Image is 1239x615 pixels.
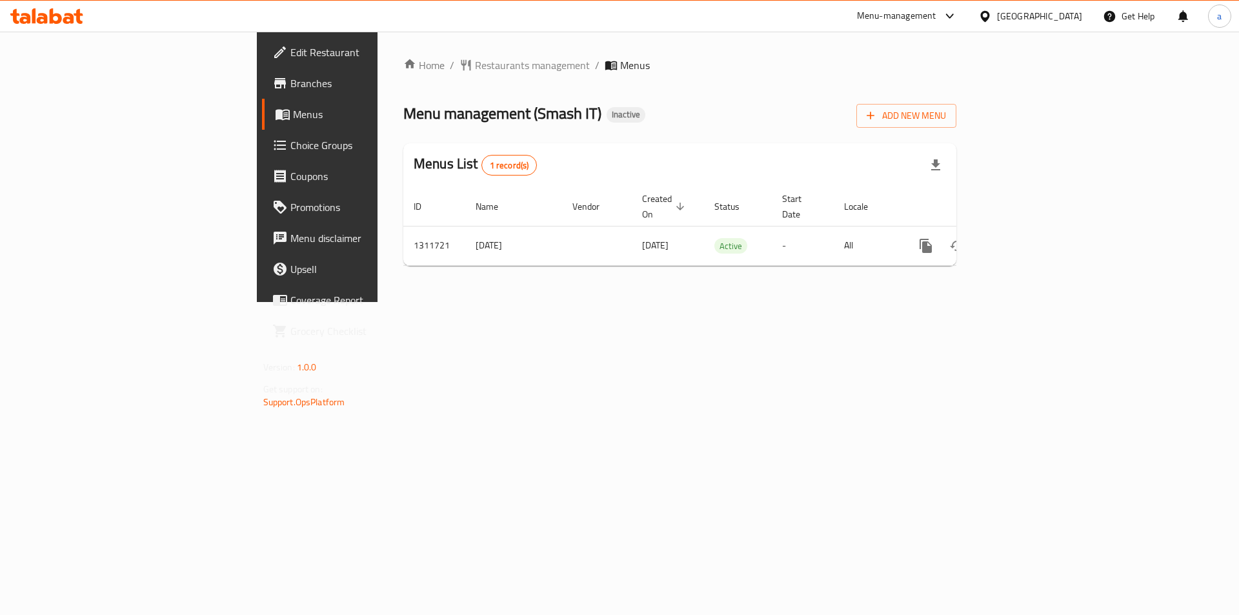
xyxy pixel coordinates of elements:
[293,106,454,122] span: Menus
[607,109,645,120] span: Inactive
[262,68,464,99] a: Branches
[262,37,464,68] a: Edit Restaurant
[290,323,454,339] span: Grocery Checklist
[262,254,464,285] a: Upsell
[856,104,956,128] button: Add New Menu
[262,99,464,130] a: Menus
[772,226,834,265] td: -
[1217,9,1222,23] span: a
[867,108,946,124] span: Add New Menu
[414,154,537,176] h2: Menus List
[290,76,454,91] span: Branches
[595,57,599,73] li: /
[714,199,756,214] span: Status
[414,199,438,214] span: ID
[572,199,616,214] span: Vendor
[262,223,464,254] a: Menu disclaimer
[297,359,317,376] span: 1.0.0
[290,168,454,184] span: Coupons
[290,137,454,153] span: Choice Groups
[476,199,515,214] span: Name
[465,226,562,265] td: [DATE]
[290,261,454,277] span: Upsell
[642,191,689,222] span: Created On
[642,237,669,254] span: [DATE]
[620,57,650,73] span: Menus
[290,199,454,215] span: Promotions
[403,99,601,128] span: Menu management ( Smash IT )
[857,8,936,24] div: Menu-management
[942,230,972,261] button: Change Status
[714,238,747,254] div: Active
[607,107,645,123] div: Inactive
[900,187,1045,227] th: Actions
[263,394,345,410] a: Support.OpsPlatform
[834,226,900,265] td: All
[262,192,464,223] a: Promotions
[263,359,295,376] span: Version:
[997,9,1082,23] div: [GEOGRAPHIC_DATA]
[262,316,464,347] a: Grocery Checklist
[911,230,942,261] button: more
[475,57,590,73] span: Restaurants management
[290,292,454,308] span: Coverage Report
[920,150,951,181] div: Export file
[290,230,454,246] span: Menu disclaimer
[482,159,537,172] span: 1 record(s)
[290,45,454,60] span: Edit Restaurant
[403,187,1045,266] table: enhanced table
[262,161,464,192] a: Coupons
[714,239,747,254] span: Active
[459,57,590,73] a: Restaurants management
[263,381,323,398] span: Get support on:
[262,130,464,161] a: Choice Groups
[844,199,885,214] span: Locale
[403,57,956,73] nav: breadcrumb
[481,155,538,176] div: Total records count
[262,285,464,316] a: Coverage Report
[782,191,818,222] span: Start Date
